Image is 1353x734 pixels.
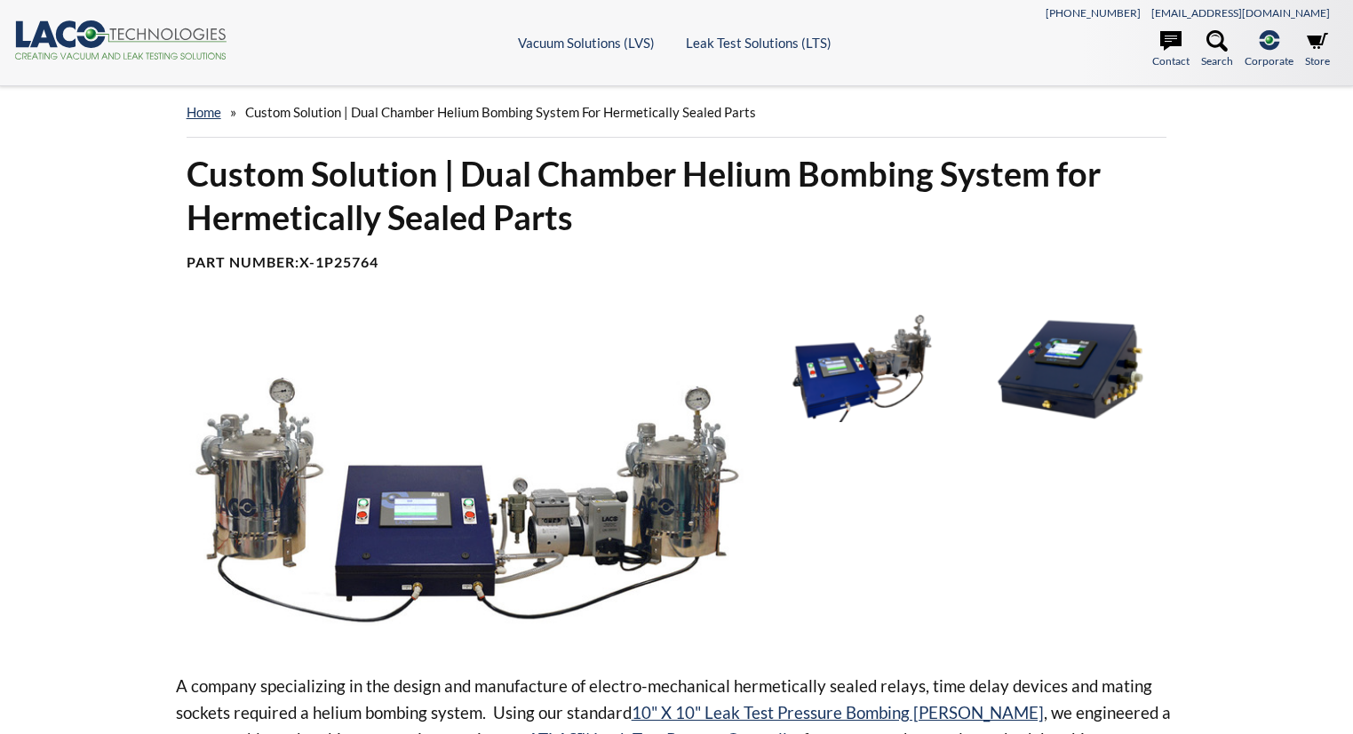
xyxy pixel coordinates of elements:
[1046,6,1141,20] a: [PHONE_NUMBER]
[776,315,968,422] img: Side View of Dual chamber helium bombing system for hermetically sealed parts
[1151,6,1330,20] a: [EMAIL_ADDRESS][DOMAIN_NAME]
[1152,30,1190,69] a: Contact
[187,253,1167,272] h4: Part Number:
[1305,30,1330,69] a: Store
[518,35,655,51] a: Vacuum Solutions (LVS)
[299,253,378,270] b: X-1P25764
[187,152,1167,240] h1: Custom Solution | Dual Chamber Helium Bombing System for Hermetically Sealed Parts
[1201,30,1233,69] a: Search
[686,35,832,51] a: Leak Test Solutions (LTS)
[632,702,1044,722] a: 10" X 10" Leak Test Pressure Bombing [PERSON_NAME]
[245,104,756,120] span: Custom Solution | Dual Chamber Helium Bombing System for Hermetically Sealed Parts
[977,315,1169,422] img: ATLAS Leak Test Process Controller, side view
[187,87,1167,138] div: »
[176,315,763,644] img: Dual chamber helium bombing system for hermetically sealed parts
[187,104,221,120] a: home
[1245,52,1293,69] span: Corporate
